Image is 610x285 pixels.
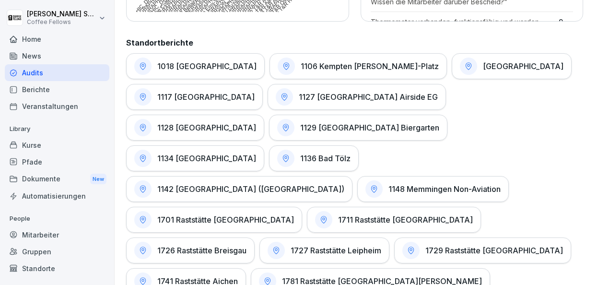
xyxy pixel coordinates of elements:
[483,61,563,71] h1: [GEOGRAPHIC_DATA]
[5,121,109,137] p: Library
[270,53,447,79] a: 1106 Kempten [PERSON_NAME]-Platz
[157,215,294,225] h1: 1701 Raststätte [GEOGRAPHIC_DATA]
[299,92,438,102] h1: 1127 [GEOGRAPHIC_DATA] Airside EG
[5,47,109,64] a: News
[357,176,509,202] a: 1148 Memmingen Non-Aviation
[5,188,109,204] a: Automatisierungen
[307,207,481,233] a: 1711 Raststätte [GEOGRAPHIC_DATA]
[126,37,583,48] h2: Standortberichte
[425,246,563,255] h1: 1729 Raststätte [GEOGRAPHIC_DATA]
[27,19,97,25] p: Coffee Fellows
[5,170,109,188] a: DokumenteNew
[126,84,263,110] a: 1117 [GEOGRAPHIC_DATA]
[90,174,106,185] div: New
[157,154,256,163] h1: 1134 [GEOGRAPHIC_DATA]
[338,215,473,225] h1: 1711 Raststätte [GEOGRAPHIC_DATA]
[269,145,359,171] a: 1136 Bad Tölz
[371,17,554,37] p: Thermometer vorhanden, funktionsfähig und werden diese verwendet?
[291,246,381,255] h1: 1727 Raststätte Leipheim
[27,10,97,18] p: [PERSON_NAME] Seel
[452,53,572,79] a: [GEOGRAPHIC_DATA]
[259,237,389,263] a: 1727 Raststätte Leipheim
[5,226,109,243] a: Mitarbeiter
[5,137,109,154] a: Kurse
[126,145,264,171] a: 1134 [GEOGRAPHIC_DATA]
[5,170,109,188] div: Dokumente
[300,154,351,163] h1: 1136 Bad Tölz
[300,123,439,132] h1: 1129 [GEOGRAPHIC_DATA] Biergarten
[5,154,109,170] a: Pfade
[388,184,501,194] h1: 1148 Memmingen Non-Aviation
[5,31,109,47] a: Home
[5,98,109,115] a: Veranstaltungen
[5,64,109,81] a: Audits
[126,115,264,141] a: 1128 [GEOGRAPHIC_DATA]
[394,237,571,263] a: 1729 Raststätte [GEOGRAPHIC_DATA]
[157,246,246,255] h1: 1726 Raststätte Breisgau
[301,61,439,71] h1: 1106 Kempten [PERSON_NAME]-Platz
[126,176,352,202] a: 1142 [GEOGRAPHIC_DATA] ([GEOGRAPHIC_DATA])
[269,115,447,141] a: 1129 [GEOGRAPHIC_DATA] Biergarten
[5,81,109,98] a: Berichte
[126,53,265,79] a: 1018 [GEOGRAPHIC_DATA]
[5,260,109,277] a: Standorte
[5,211,109,226] p: People
[157,92,255,102] h1: 1117 [GEOGRAPHIC_DATA]
[157,123,256,132] h1: 1128 [GEOGRAPHIC_DATA]
[126,237,255,263] a: 1726 Raststätte Breisgau
[268,84,446,110] a: 1127 [GEOGRAPHIC_DATA] Airside EG
[559,17,573,37] p: 9
[126,207,302,233] a: 1701 Raststätte [GEOGRAPHIC_DATA]
[157,184,344,194] h1: 1142 [GEOGRAPHIC_DATA] ([GEOGRAPHIC_DATA])
[5,243,109,260] a: Gruppen
[157,61,257,71] h1: 1018 [GEOGRAPHIC_DATA]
